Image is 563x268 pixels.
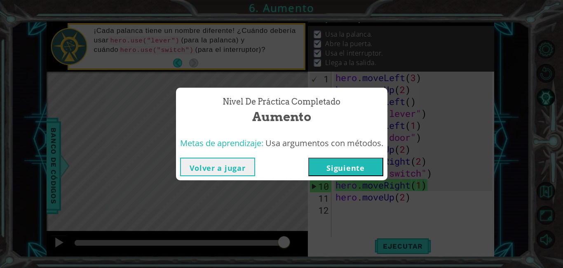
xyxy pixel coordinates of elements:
[252,108,311,126] span: Aumento
[308,158,383,176] button: Siguiente
[180,158,255,176] button: Volver a jugar
[223,96,340,108] span: Nivel de práctica Completado
[180,137,263,149] span: Metas de aprendizaje:
[265,137,383,149] span: Usa argumentos con métodos.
